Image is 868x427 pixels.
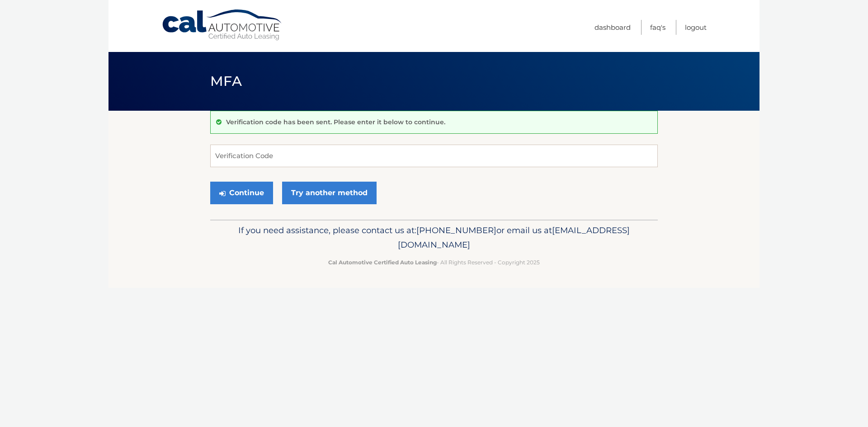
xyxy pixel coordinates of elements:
strong: Cal Automotive Certified Auto Leasing [328,259,437,266]
p: Verification code has been sent. Please enter it below to continue. [226,118,445,126]
span: [EMAIL_ADDRESS][DOMAIN_NAME] [398,225,630,250]
a: Dashboard [594,20,631,35]
input: Verification Code [210,145,658,167]
a: Logout [685,20,707,35]
span: [PHONE_NUMBER] [416,225,496,235]
a: Try another method [282,182,377,204]
span: MFA [210,73,242,89]
p: - All Rights Reserved - Copyright 2025 [216,258,652,267]
a: Cal Automotive [161,9,283,41]
p: If you need assistance, please contact us at: or email us at [216,223,652,252]
a: FAQ's [650,20,665,35]
button: Continue [210,182,273,204]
